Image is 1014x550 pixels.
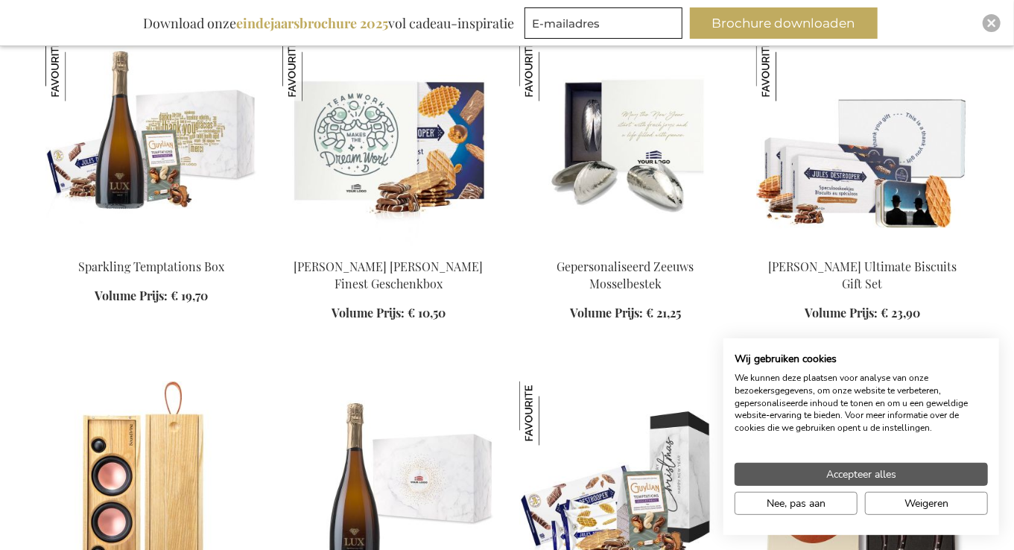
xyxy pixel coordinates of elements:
button: Brochure downloaden [690,7,878,39]
b: eindejaarsbrochure 2025 [236,14,388,32]
a: Jules Destrooper Jules' Finest Gift Box Jules Destrooper Jules' Finest Geschenkbox [282,240,495,254]
span: Volume Prijs: [570,305,643,320]
a: Gepersonaliseerd Zeeuws Mosselbestek [557,259,694,291]
a: Sparkling Temptations Bpx Sparkling Temptations Box [45,240,259,254]
span: Accepteer alles [826,467,896,482]
span: € 23,90 [881,305,920,320]
span: € 10,50 [408,305,446,320]
span: € 21,25 [646,305,681,320]
form: marketing offers and promotions [525,7,687,43]
input: E-mailadres [525,7,682,39]
button: Alle cookies weigeren [865,492,988,515]
a: Jules Destrooper Ultimate Biscuits Gift Set Jules Destrooper Ultimate Biscuits Gift Set [756,240,969,254]
img: The Perfect Temptations Box [519,382,583,446]
a: [PERSON_NAME] [PERSON_NAME] Finest Geschenkbox [294,259,484,291]
img: Jules Destrooper Ultimate Biscuits Gift Set [756,37,820,101]
a: Volume Prijs: € 10,50 [332,305,446,322]
span: Volume Prijs: [805,305,878,320]
div: Download onze vol cadeau-inspiratie [136,7,521,39]
a: Volume Prijs: € 19,70 [95,288,209,305]
img: Personalised Zeeland Mussel Cutlery [519,37,732,246]
img: Sparkling Temptations Box [45,37,110,101]
img: Jules Destrooper Jules' Finest Geschenkbox [282,37,346,101]
div: Close [983,14,1001,32]
a: Sparkling Temptations Box [79,259,225,274]
img: Close [987,19,996,28]
img: Jules Destrooper Ultimate Biscuits Gift Set [756,37,969,246]
span: Weigeren [904,496,948,511]
span: € 19,70 [171,288,209,303]
button: Accepteer alle cookies [735,463,988,486]
img: Jules Destrooper Jules' Finest Gift Box [282,37,495,246]
span: Volume Prijs: [332,305,405,320]
a: Volume Prijs: € 23,90 [805,305,920,322]
a: Personalised Zeeland Mussel Cutlery Gepersonaliseerd Zeeuws Mosselbestek [519,240,732,254]
img: Gepersonaliseerd Zeeuws Mosselbestek [519,37,583,101]
a: [PERSON_NAME] Ultimate Biscuits Gift Set [768,259,957,291]
button: Pas cookie voorkeuren aan [735,492,858,515]
span: Volume Prijs: [95,288,168,303]
p: We kunnen deze plaatsen voor analyse van onze bezoekersgegevens, om onze website te verbeteren, g... [735,372,988,434]
img: Sparkling Temptations Bpx [45,37,259,246]
h2: Wij gebruiken cookies [735,353,988,366]
a: Volume Prijs: € 21,25 [570,305,681,322]
span: Nee, pas aan [767,496,826,511]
